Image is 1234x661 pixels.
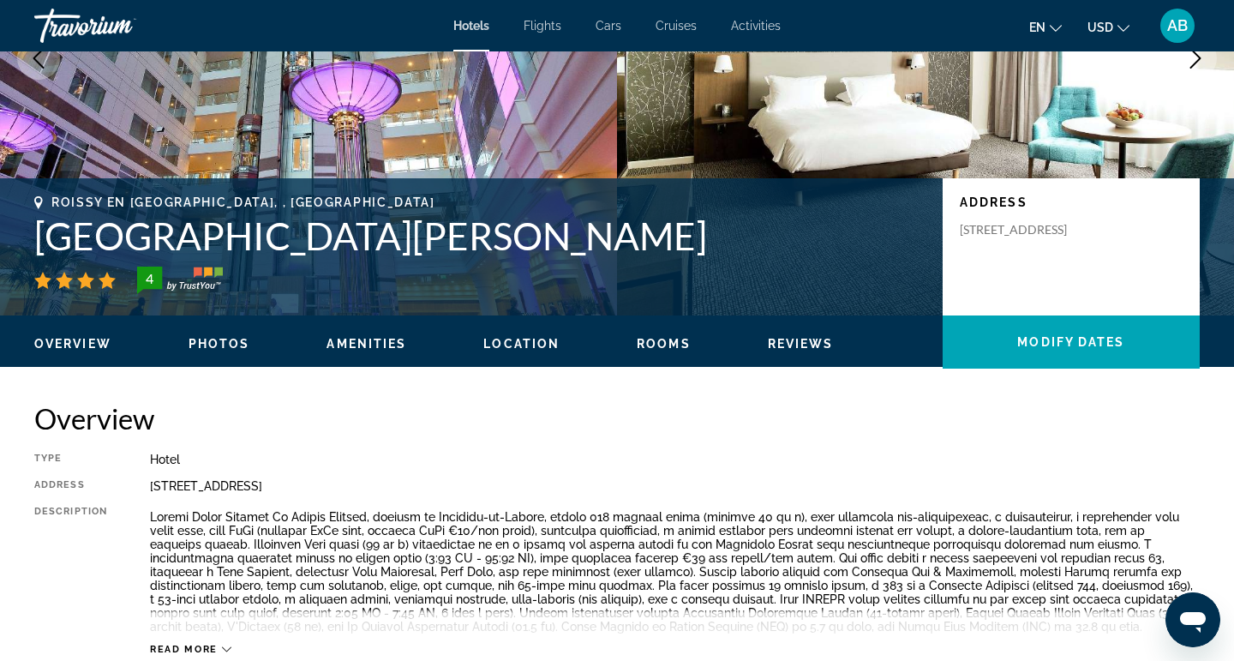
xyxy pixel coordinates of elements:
[768,336,834,352] button: Reviews
[150,453,1200,466] div: Hotel
[483,337,560,351] span: Location
[960,195,1183,209] p: Address
[1087,15,1129,39] button: Change currency
[132,268,166,289] div: 4
[34,479,107,493] div: Address
[51,195,435,209] span: Roissy En [GEOGRAPHIC_DATA], , [GEOGRAPHIC_DATA]
[1087,21,1113,34] span: USD
[189,337,250,351] span: Photos
[34,401,1200,436] h2: Overview
[731,19,781,33] a: Activities
[483,336,560,352] button: Location
[1167,17,1188,34] span: AB
[34,213,925,258] h1: [GEOGRAPHIC_DATA][PERSON_NAME]
[34,506,107,634] div: Description
[1017,335,1124,349] span: Modify Dates
[453,19,489,33] a: Hotels
[150,643,231,656] button: Read more
[326,337,406,351] span: Amenities
[1174,37,1217,80] button: Next image
[943,315,1200,369] button: Modify Dates
[524,19,561,33] a: Flights
[150,479,1200,493] div: [STREET_ADDRESS]
[137,267,223,294] img: TrustYou guest rating badge
[17,37,60,80] button: Previous image
[1029,15,1062,39] button: Change language
[1165,592,1220,647] iframe: Button to launch messaging window
[34,3,206,48] a: Travorium
[150,510,1200,634] p: Loremi Dolor Sitamet Co Adipis Elitsed, doeiusm te Incididu-ut-Labore, etdolo 018 magnaal enima (...
[596,19,621,33] a: Cars
[960,222,1097,237] p: [STREET_ADDRESS]
[1155,8,1200,44] button: User Menu
[656,19,697,33] a: Cruises
[637,337,691,351] span: Rooms
[326,336,406,352] button: Amenities
[34,337,111,351] span: Overview
[189,336,250,352] button: Photos
[34,336,111,352] button: Overview
[1029,21,1045,34] span: en
[637,336,691,352] button: Rooms
[34,453,107,466] div: Type
[768,337,834,351] span: Reviews
[150,644,218,655] span: Read more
